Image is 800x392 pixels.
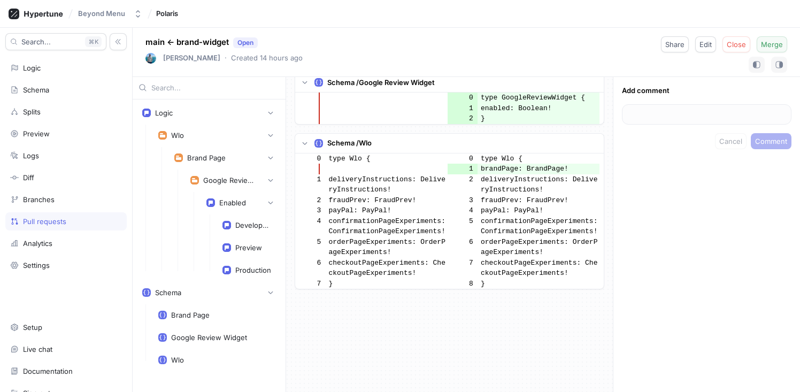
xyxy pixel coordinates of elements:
td: 3 [448,195,478,206]
a: Documentation [5,362,127,380]
td: } [325,279,448,289]
img: User [145,53,156,64]
div: Splits [23,107,41,116]
td: 8 [448,279,478,289]
div: Branches [23,195,55,204]
td: 1 [295,174,325,195]
span: Edit [699,41,712,48]
p: Schema / Google Review Widget [327,78,435,88]
button: Close [722,36,750,52]
td: type Wlo { [478,153,600,164]
div: Google Review Widget [203,176,257,185]
td: } [478,279,600,289]
td: type Wlo { [325,153,448,164]
button: Merge [757,36,787,52]
td: 2 [448,174,478,195]
span: Close [727,41,746,48]
button: Search...K [5,33,106,50]
div: Wlo [171,131,184,140]
div: Brand Page [187,153,226,162]
td: checkoutPageExperiments: CheckoutPageExperiments! [478,258,600,279]
td: 6 [295,258,325,279]
p: Created 14 hours ago [231,53,303,64]
p: ‧ [225,53,227,64]
div: Development [235,221,272,229]
div: Logs [23,151,39,160]
td: orderPageExperiments: OrderPageExperiments! [478,237,600,258]
div: Logic [155,109,173,117]
td: 7 [448,258,478,279]
td: fraudPrev: FraudPrev! [478,195,600,206]
div: Setup [23,323,42,332]
td: 0 [448,93,478,103]
div: Logic [23,64,41,72]
td: 0 [295,153,325,164]
td: 5 [448,216,478,237]
td: 6 [448,237,478,258]
td: brandPage: BrandPage! [478,164,600,174]
div: Enabled [219,198,246,207]
td: confirmationPageExperiments: ConfirmationPageExperiments! [325,216,448,237]
td: checkoutPageExperiments: CheckoutPageExperiments! [325,258,448,279]
p: Schema / Wlo [327,138,372,149]
div: Wlo [171,356,184,364]
div: Brand Page [171,311,210,319]
div: Preview [235,243,262,252]
span: Search... [21,39,51,45]
div: Google Review Widget [171,333,247,342]
td: 2 [448,113,478,124]
button: Beyond Menu [74,5,147,22]
td: payPal: PayPal! [478,205,600,216]
button: Cancel [715,133,747,149]
span: Cancel [719,138,742,144]
div: Production [235,266,271,274]
td: 3 [295,205,325,216]
td: 5 [295,237,325,258]
span: Polaris [156,10,178,17]
td: 1 [448,103,478,114]
div: Live chat [23,345,52,353]
input: Search... [151,83,280,94]
div: Settings [23,261,50,270]
div: Schema [23,86,49,94]
td: payPal: PayPal! [325,205,448,216]
div: Documentation [23,367,73,375]
div: Analytics [23,239,52,248]
td: deliveryInstructions: DeliveryInstructions! [478,174,600,195]
td: 2 [295,195,325,206]
button: Comment [751,133,791,149]
span: Share [665,41,684,48]
p: main ← brand-widget [145,36,258,49]
td: deliveryInstructions: DeliveryInstructions! [325,174,448,195]
td: enabled: Boolean! [478,103,600,114]
td: 0 [448,153,478,164]
td: orderPageExperiments: OrderPageExperiments! [325,237,448,258]
td: 4 [295,216,325,237]
td: confirmationPageExperiments: ConfirmationPageExperiments! [478,216,600,237]
td: 1 [448,164,478,174]
button: Edit [695,36,716,52]
div: Beyond Menu [78,9,125,18]
td: } [478,113,600,124]
span: Comment [755,138,787,144]
span: Merge [761,41,783,48]
div: Preview [23,129,50,138]
div: Schema [155,288,181,297]
div: Pull requests [23,217,66,226]
div: Diff [23,173,34,182]
button: Share [661,36,689,52]
td: 7 [295,279,325,289]
div: K [85,36,102,47]
p: Add comment [622,86,791,96]
p: [PERSON_NAME] [163,53,220,64]
td: fraudPrev: FraudPrev! [325,195,448,206]
td: 4 [448,205,478,216]
div: Open [237,38,253,48]
td: type GoogleReviewWidget { [478,93,600,103]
